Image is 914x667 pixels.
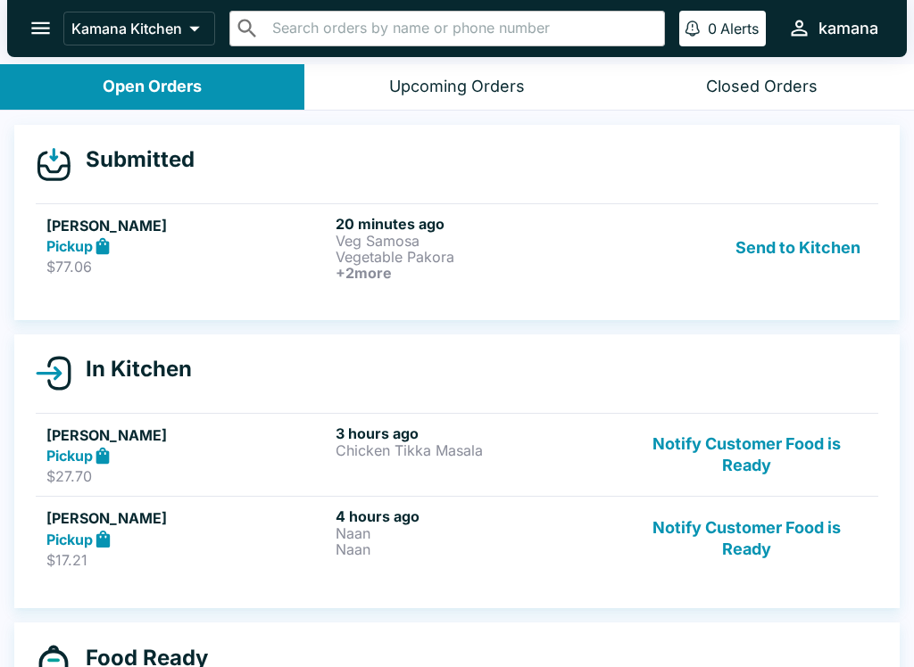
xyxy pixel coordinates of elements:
a: [PERSON_NAME]Pickup$27.703 hours agoChicken Tikka MasalaNotify Customer Food is Ready [36,413,878,497]
p: Naan [336,525,618,541]
p: Chicken Tikka Masala [336,442,618,458]
div: Upcoming Orders [389,77,525,97]
p: 0 [708,20,717,37]
h6: 4 hours ago [336,507,618,525]
div: kamana [818,18,878,39]
input: Search orders by name or phone number [267,16,657,41]
strong: Pickup [46,447,93,465]
h6: + 2 more [336,265,618,281]
button: open drawer [18,5,63,51]
h5: [PERSON_NAME] [46,424,328,446]
h6: 20 minutes ago [336,215,618,233]
h5: [PERSON_NAME] [46,215,328,236]
a: [PERSON_NAME]Pickup$77.0620 minutes agoVeg SamosaVegetable Pakora+2moreSend to Kitchen [36,203,878,292]
button: Send to Kitchen [728,215,868,281]
p: Veg Samosa [336,233,618,249]
p: Vegetable Pakora [336,249,618,265]
h4: In Kitchen [71,356,192,383]
p: Kamana Kitchen [71,20,182,37]
div: Closed Orders [706,77,818,97]
p: Naan [336,541,618,557]
p: $17.21 [46,551,328,569]
p: $77.06 [46,258,328,276]
p: Alerts [720,20,759,37]
div: Open Orders [103,77,202,97]
strong: Pickup [46,237,93,255]
h4: Submitted [71,146,195,173]
button: Notify Customer Food is Ready [626,507,868,569]
p: $27.70 [46,467,328,485]
strong: Pickup [46,531,93,548]
h5: [PERSON_NAME] [46,507,328,529]
button: Notify Customer Food is Ready [626,424,868,486]
button: Kamana Kitchen [63,12,215,45]
button: kamana [780,9,885,47]
h6: 3 hours ago [336,424,618,442]
a: [PERSON_NAME]Pickup$17.214 hours agoNaanNaanNotify Customer Food is Ready [36,496,878,580]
